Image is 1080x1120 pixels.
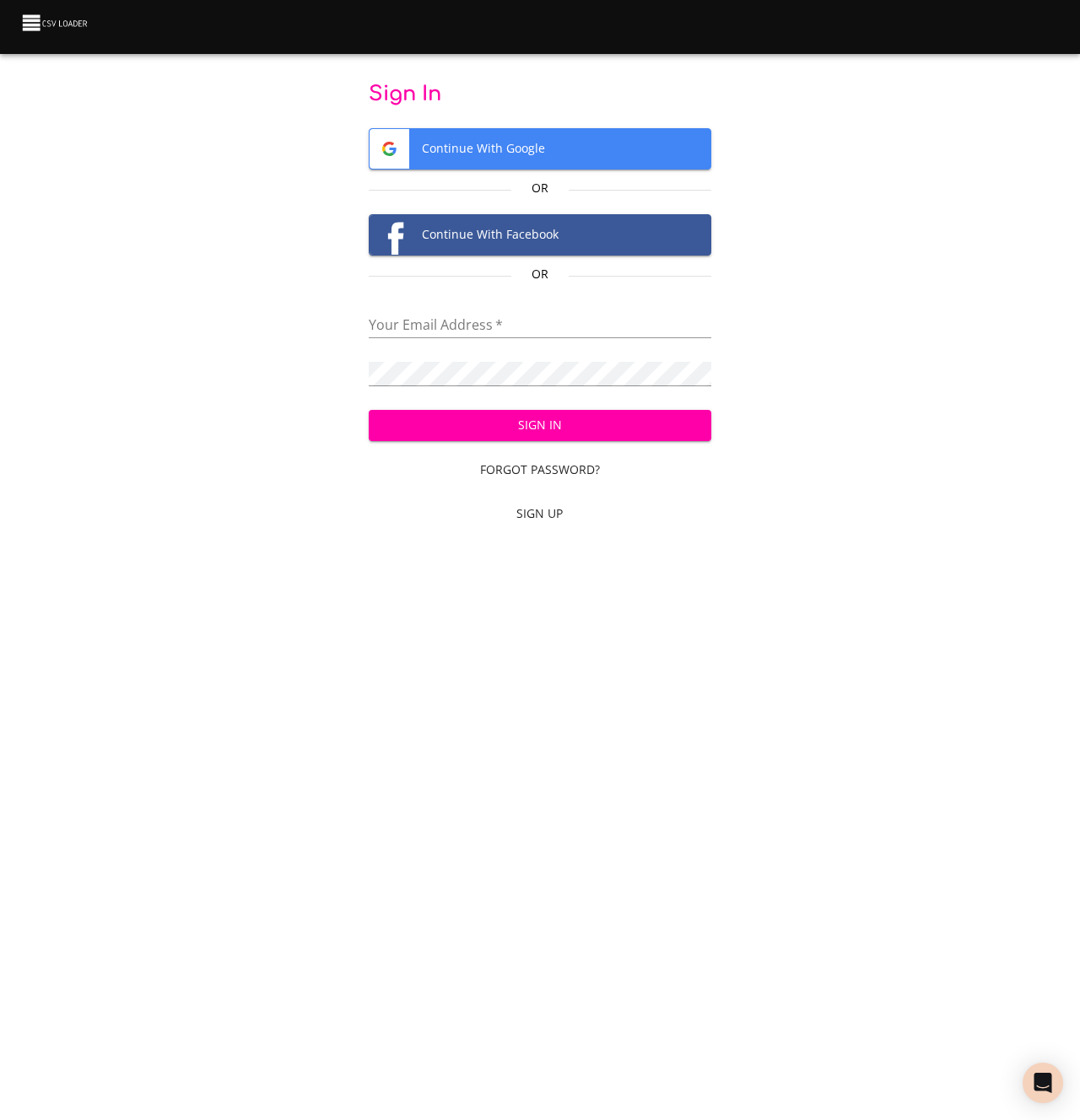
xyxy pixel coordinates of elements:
a: Forgot Password? [369,455,710,486]
button: Sign In [369,410,710,441]
div: Open Intercom Messenger [1023,1063,1063,1103]
button: Facebook logoContinue With Facebook [369,214,710,256]
span: Continue With Google [370,129,710,169]
a: Sign Up [369,498,710,530]
img: Facebook logo [370,215,409,255]
img: CSV Loader [20,11,91,35]
p: Or [511,266,569,283]
span: Continue With Facebook [370,215,710,255]
span: Forgot Password? [375,460,704,481]
p: Sign In [369,81,710,108]
p: Or [511,180,569,197]
img: Google logo [370,129,409,169]
span: Sign In [382,415,697,436]
button: Google logoContinue With Google [369,128,710,170]
span: Sign Up [375,503,704,525]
